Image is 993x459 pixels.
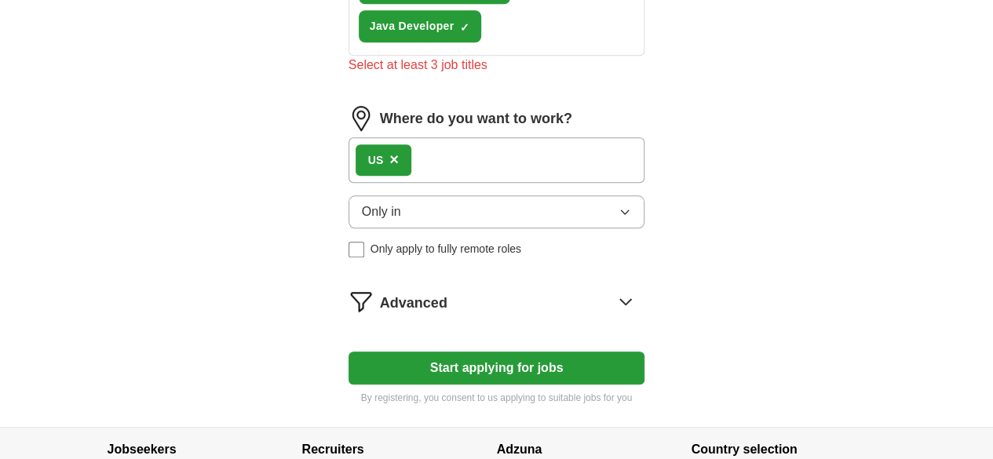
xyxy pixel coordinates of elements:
label: Where do you want to work? [380,108,572,129]
span: ✓ [460,21,469,34]
p: By registering, you consent to us applying to suitable jobs for you [349,391,645,405]
span: Only in [362,202,401,221]
input: Only apply to fully remote roles [349,242,364,257]
img: location.png [349,106,374,131]
button: Only in [349,195,645,228]
span: × [389,151,399,168]
div: US [368,152,383,169]
div: Select at least 3 job titles [349,56,645,75]
img: filter [349,289,374,314]
button: Java Developer✓ [359,10,482,42]
button: Start applying for jobs [349,352,645,384]
span: Only apply to fully remote roles [371,241,521,257]
span: Advanced [380,293,447,314]
button: × [389,148,399,172]
span: Java Developer [370,18,455,35]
